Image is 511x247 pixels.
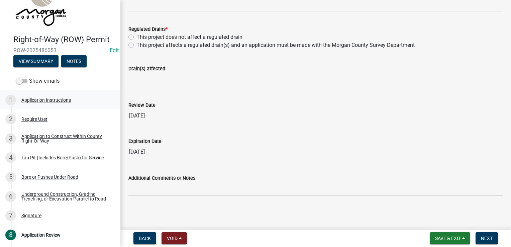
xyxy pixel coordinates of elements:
[13,35,115,45] h4: Right-of-Way (ROW) Permit
[5,210,16,221] div: 7
[128,27,168,32] label: Regulated Drains
[110,47,119,54] a: Edit
[133,232,156,244] button: Back
[128,67,166,71] label: Drain(s) affected:
[139,236,151,241] span: Back
[13,59,59,64] wm-modal-confirm: Summary
[5,172,16,182] div: 5
[21,233,61,237] div: Application Review
[430,232,470,244] button: Save & Exit
[13,47,107,54] span: ROW-2025486053
[61,55,87,67] button: Notes
[110,47,119,54] wm-modal-confirm: Edit Application Number
[128,103,156,108] label: Review Date
[136,33,242,41] label: This project does not affect a regulated drain
[21,192,110,201] div: Underground Construction, Grading, Trenching, or Excavation Parallel to Road
[435,236,461,241] span: Save & Exit
[136,41,415,49] label: This project affects a regulated drain(s) and an application must be made with the Morgan County ...
[21,155,104,160] div: Tap Pit (Includes Bore/Push) for Service
[167,236,178,241] span: Void
[21,134,110,143] div: Application to Construct Within County Right-Of-Way
[5,114,16,125] div: 2
[476,232,498,244] button: Next
[5,95,16,105] div: 1
[5,133,16,144] div: 3
[162,232,187,244] button: Void
[21,117,47,121] div: Require User
[21,175,78,179] div: Bore or Pushes Under Road
[21,213,41,218] div: Signature
[128,176,195,181] label: Additional Comments or Notes
[16,77,60,85] label: Show emails
[128,139,162,144] label: Expiration Date
[61,59,87,64] wm-modal-confirm: Notes
[481,236,493,241] span: Next
[5,191,16,202] div: 6
[5,230,16,240] div: 8
[13,55,59,67] button: View Summary
[5,152,16,163] div: 4
[21,98,71,102] div: Application Instructions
